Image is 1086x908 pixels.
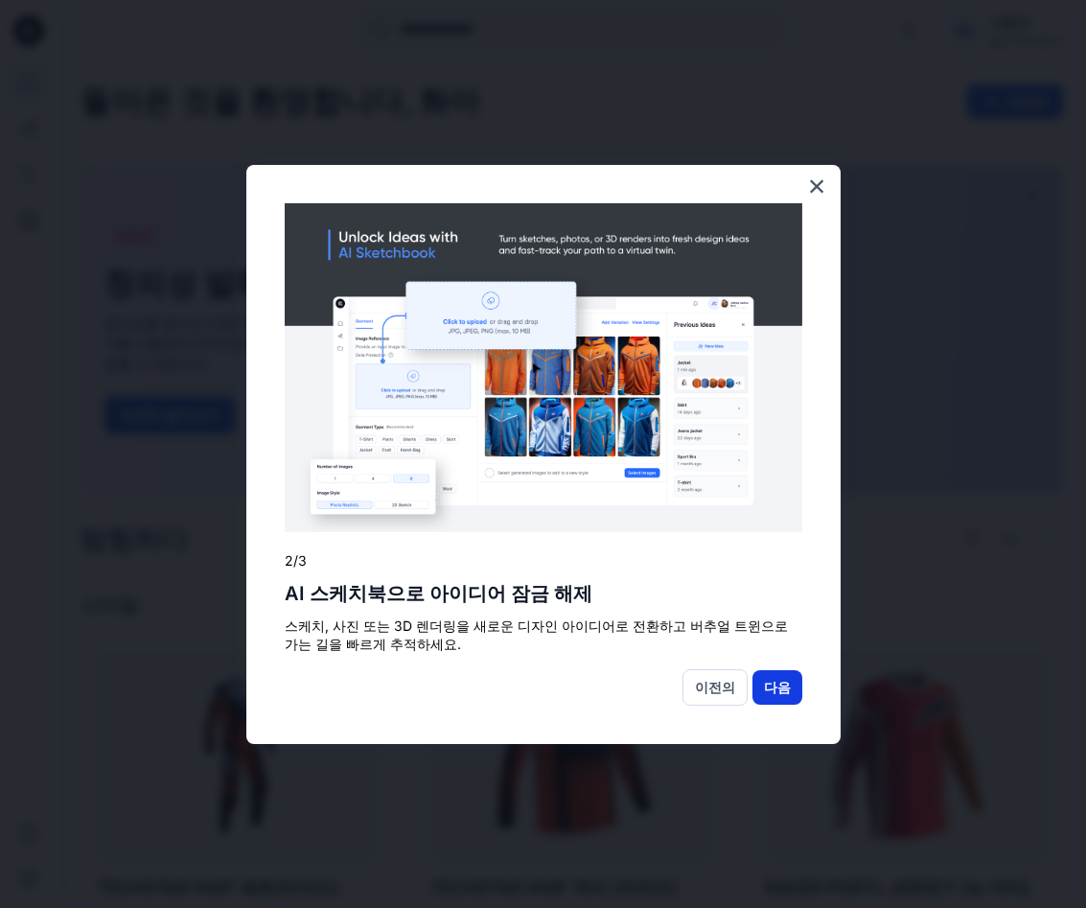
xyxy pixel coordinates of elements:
[285,551,802,570] p: 2/3
[285,617,802,654] p: 스케치, 사진 또는 3D 렌더링을 새로운 디자인 아이디어로 전환하고 버추얼 트윈으로 가는 길을 빠르게 추적하세요.
[682,669,748,706] button: 이전의
[285,582,802,605] h2: AI 스케치북으로 아이디어 잠금 해제
[752,670,802,705] button: 다음
[808,171,826,201] button: 닫다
